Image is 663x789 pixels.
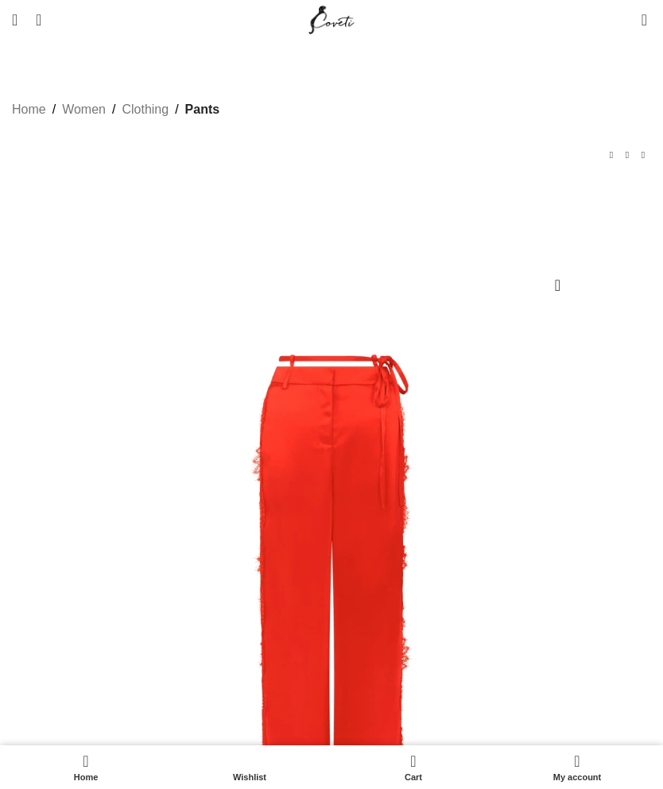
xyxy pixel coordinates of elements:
span: 0 [412,749,424,761]
a: Previous product [603,147,619,163]
span: Cart [339,772,487,783]
a: My account [495,749,659,785]
a: Search [25,4,41,36]
span: Wishlist [176,772,324,783]
span: 0 [642,8,654,20]
a: Wishlist [168,749,331,785]
a: 0 [634,4,655,36]
a: Clothing [122,99,169,120]
a: Pants [185,99,220,120]
div: My Wishlist [618,4,634,36]
div: My wishlist [168,749,331,785]
a: Home [12,99,46,120]
nav: Breadcrumb [12,99,219,120]
a: Site logo [305,12,359,25]
span: Home [12,772,160,783]
a: Fancy designing your own shoe? | Discover Now [194,47,469,60]
div: My cart [331,749,495,785]
span: My account [503,772,651,783]
a: Home [4,749,168,785]
a: Women [62,99,106,120]
a: Next product [635,147,651,163]
a: Open mobile menu [4,4,25,36]
a: 0 Cart [331,749,495,785]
